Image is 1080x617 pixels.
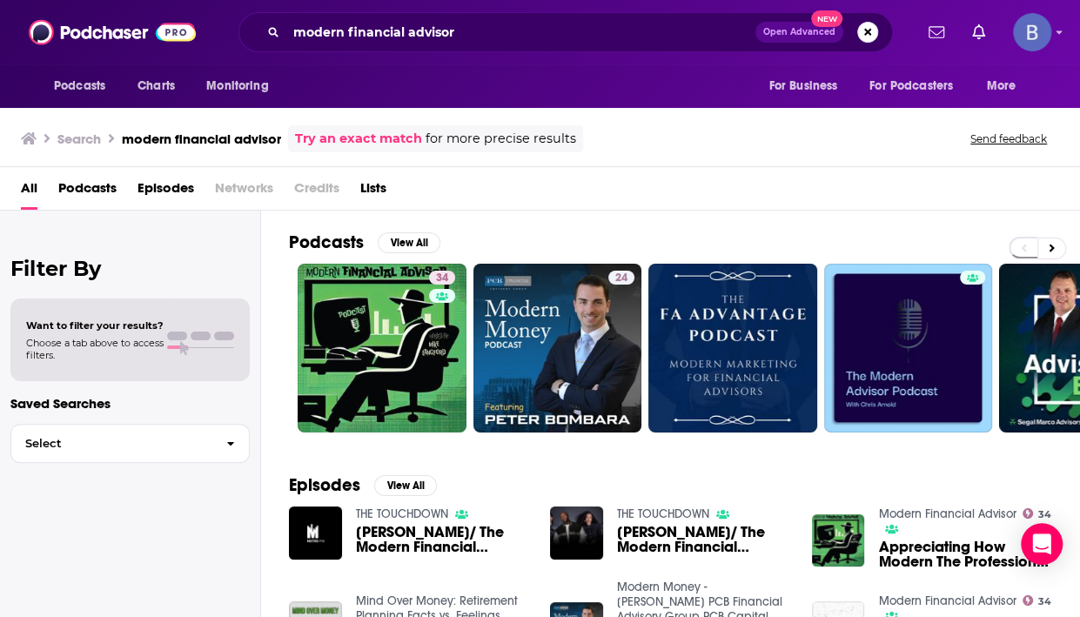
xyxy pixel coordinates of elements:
[878,540,1052,569] a: Appreciating How Modern The Profession Of Financial Advisor Actually Is
[360,174,386,210] a: Lists
[238,12,893,52] div: Search podcasts, credits, & more...
[298,264,466,433] a: 34
[29,16,196,49] img: Podchaser - Follow, Share and Rate Podcasts
[10,395,250,412] p: Saved Searches
[138,74,175,98] span: Charts
[426,129,576,149] span: for more precise results
[356,525,530,554] a: Mpho Mphaphuli/ The Modern Financial Advisor
[617,525,791,554] span: [PERSON_NAME]/ The Modern Financial Advisor
[58,174,117,210] a: Podcasts
[811,10,842,27] span: New
[975,70,1038,103] button: open menu
[617,525,791,554] a: Mpho Mphaphuli/ The Modern Financial Advisor
[11,438,212,449] span: Select
[122,131,281,147] h3: modern financial advisor
[294,174,339,210] span: Credits
[26,319,164,332] span: Want to filter your results?
[374,475,437,496] button: View All
[194,70,291,103] button: open menu
[1013,13,1051,51] span: Logged in as BTallent
[878,506,1016,521] a: Modern Financial Advisor
[356,525,530,554] span: [PERSON_NAME]/ The Modern Financial Advisor
[289,506,342,560] img: Mpho Mphaphuli/ The Modern Financial Advisor
[21,174,37,210] a: All
[378,232,440,253] button: View All
[1038,598,1051,606] span: 34
[1013,13,1051,51] button: Show profile menu
[126,70,185,103] a: Charts
[878,594,1016,608] a: Modern Financial Advisor
[965,17,992,47] a: Show notifications dropdown
[869,74,953,98] span: For Podcasters
[1013,13,1051,51] img: User Profile
[289,231,364,253] h2: Podcasts
[858,70,978,103] button: open menu
[763,28,835,37] span: Open Advanced
[206,74,268,98] span: Monitoring
[922,17,951,47] a: Show notifications dropdown
[550,506,603,560] img: Mpho Mphaphuli/ The Modern Financial Advisor
[436,270,448,287] span: 34
[987,74,1016,98] span: More
[617,506,709,521] a: THE TOUCHDOWN
[615,270,627,287] span: 24
[356,506,448,521] a: THE TOUCHDOWN
[965,131,1052,146] button: Send feedback
[26,337,164,361] span: Choose a tab above to access filters.
[608,271,634,285] a: 24
[10,424,250,463] button: Select
[57,131,101,147] h3: Search
[768,74,837,98] span: For Business
[138,174,194,210] a: Episodes
[755,22,843,43] button: Open AdvancedNew
[1038,511,1051,519] span: 34
[289,231,440,253] a: PodcastsView All
[289,474,437,496] a: EpisodesView All
[756,70,859,103] button: open menu
[215,174,273,210] span: Networks
[295,129,422,149] a: Try an exact match
[42,70,128,103] button: open menu
[286,18,755,46] input: Search podcasts, credits, & more...
[10,256,250,281] h2: Filter By
[1023,595,1051,606] a: 34
[1023,508,1051,519] a: 34
[429,271,455,285] a: 34
[289,474,360,496] h2: Episodes
[812,514,865,567] img: Appreciating How Modern The Profession Of Financial Advisor Actually Is
[473,264,642,433] a: 24
[1021,523,1063,565] div: Open Intercom Messenger
[54,74,105,98] span: Podcasts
